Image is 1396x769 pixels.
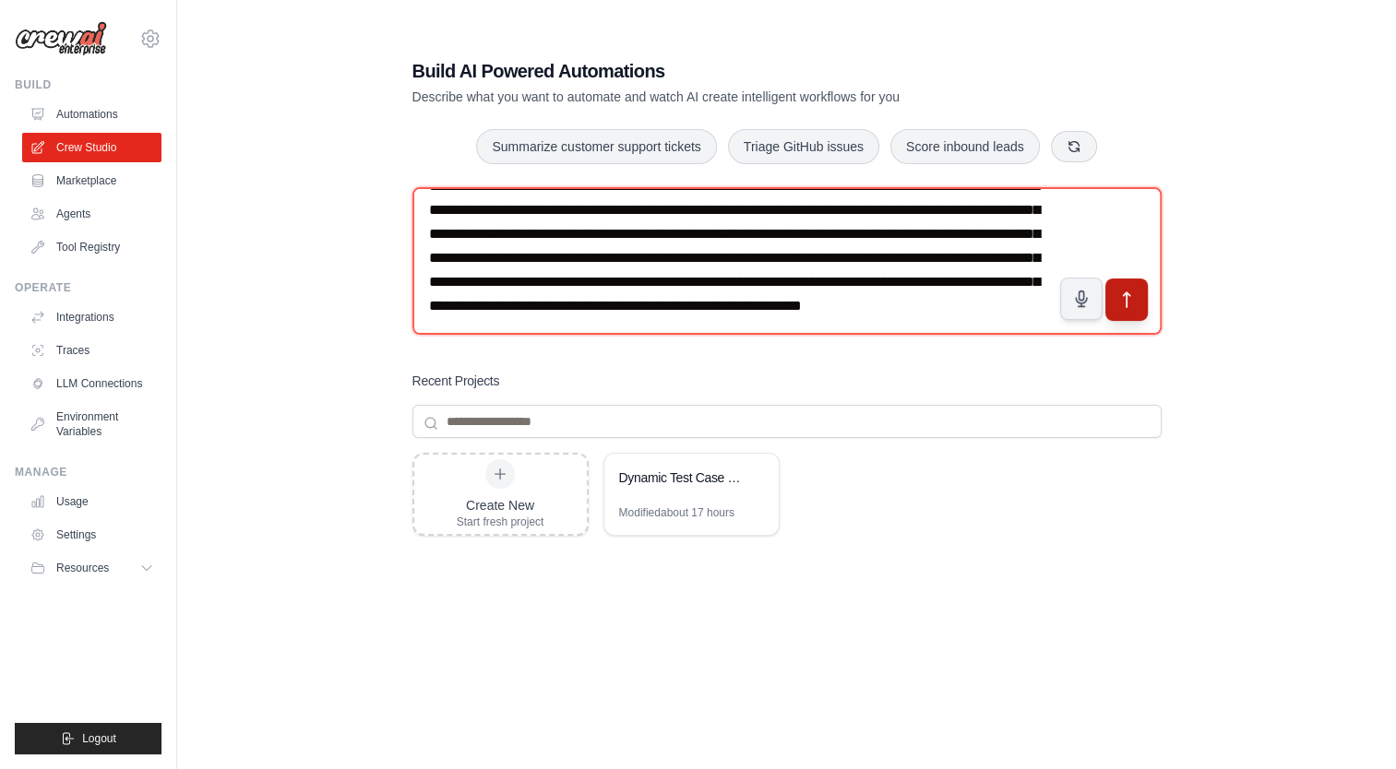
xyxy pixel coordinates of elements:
a: Traces [22,336,161,365]
button: Logout [15,723,161,754]
a: Automations [22,100,161,129]
iframe: Chat Widget [1304,680,1396,769]
button: Click to speak your automation idea [1060,278,1103,320]
div: Start fresh project [457,515,544,529]
a: Usage [22,487,161,516]
button: Triage GitHub issues [728,129,879,164]
a: Integrations [22,302,161,332]
h1: Build AI Powered Automations [412,58,1032,84]
div: Dynamic Test Case Generation Suite [619,468,746,487]
span: Logout [82,731,116,746]
div: Operate [15,280,161,295]
h3: Recent Projects [412,372,500,390]
a: Environment Variables [22,402,161,446]
span: Resources [56,561,109,575]
p: Describe what you want to automate and watch AI create intelligent workflows for you [412,88,1032,106]
a: Settings [22,520,161,550]
img: Logo [15,21,107,56]
a: Tool Registry [22,232,161,262]
a: Agents [22,199,161,229]
button: Score inbound leads [890,129,1040,164]
button: Summarize customer support tickets [476,129,716,164]
div: Create New [457,496,544,515]
a: Crew Studio [22,133,161,162]
button: Resources [22,553,161,583]
button: Get new suggestions [1051,131,1097,162]
div: Manage [15,465,161,479]
a: LLM Connections [22,369,161,398]
div: Build [15,77,161,92]
div: Modified about 17 hours [619,505,734,520]
a: Marketplace [22,166,161,195]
